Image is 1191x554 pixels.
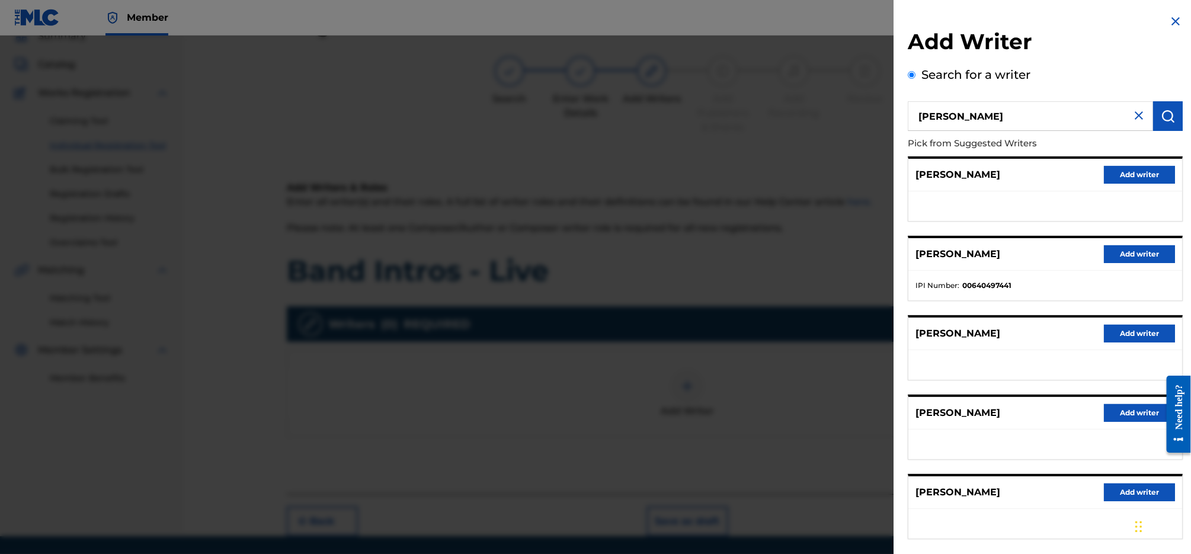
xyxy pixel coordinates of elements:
button: Add writer [1104,483,1175,501]
p: [PERSON_NAME] [915,326,1000,341]
p: Pick from Suggested Writers [908,131,1115,156]
iframe: Chat Widget [1132,497,1191,554]
button: Add writer [1104,404,1175,422]
img: Top Rightsholder [105,11,120,25]
p: [PERSON_NAME] [915,406,1000,420]
button: Add writer [1104,245,1175,263]
p: [PERSON_NAME] [915,247,1000,261]
span: IPI Number : [915,280,959,291]
p: [PERSON_NAME] [915,485,1000,499]
span: Member [127,11,168,24]
strong: 00640497441 [962,280,1011,291]
button: Add writer [1104,166,1175,184]
img: MLC Logo [14,9,60,26]
label: Search for a writer [921,68,1030,82]
p: [PERSON_NAME] [915,168,1000,182]
h2: Add Writer [908,28,1183,59]
iframe: Resource Center [1158,367,1191,462]
input: Search writer's name or IPI Number [908,101,1153,131]
div: Drag [1135,509,1142,545]
img: close [1132,108,1146,123]
button: Add writer [1104,325,1175,342]
img: Search Works [1161,109,1175,123]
